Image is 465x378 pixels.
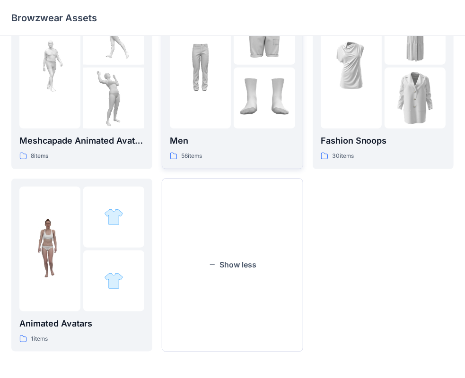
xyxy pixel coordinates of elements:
[321,134,446,147] p: Fashion Snoops
[170,134,295,147] p: Men
[332,151,354,161] p: 30 items
[162,179,303,352] button: Show less
[19,218,80,279] img: folder 1
[234,68,295,129] img: folder 3
[11,179,152,352] a: folder 1folder 2folder 3Animated Avatars1items
[83,68,144,129] img: folder 3
[104,271,123,291] img: folder 3
[31,334,48,344] p: 1 items
[19,317,144,330] p: Animated Avatars
[181,151,202,161] p: 56 items
[19,35,80,96] img: folder 1
[104,207,123,227] img: folder 2
[11,11,97,25] p: Browzwear Assets
[31,151,48,161] p: 8 items
[19,134,144,147] p: Meshcapade Animated Avatars
[385,68,446,129] img: folder 3
[321,35,382,96] img: folder 1
[170,35,231,96] img: folder 1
